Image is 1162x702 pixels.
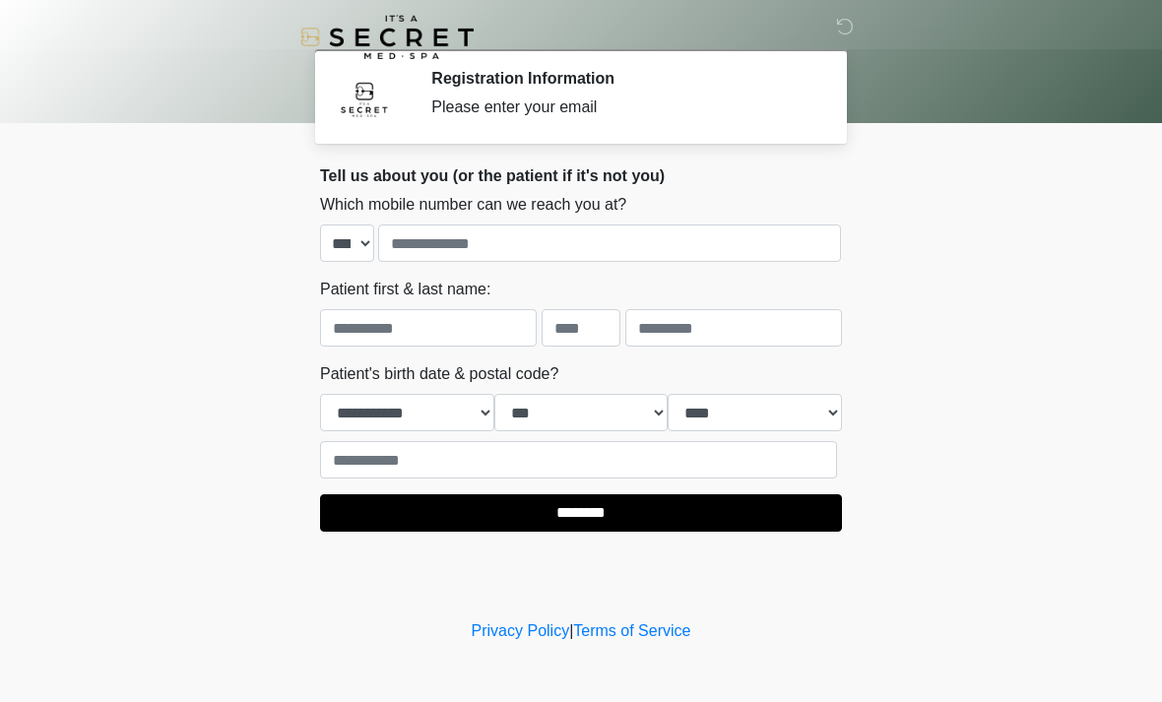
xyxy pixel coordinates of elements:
[569,622,573,639] a: |
[300,15,474,59] img: It's A Secret Med Spa Logo
[320,362,558,386] label: Patient's birth date & postal code?
[320,193,626,217] label: Which mobile number can we reach you at?
[472,622,570,639] a: Privacy Policy
[320,278,490,301] label: Patient first & last name:
[335,69,394,128] img: Agent Avatar
[573,622,690,639] a: Terms of Service
[320,166,842,185] h2: Tell us about you (or the patient if it's not you)
[431,69,812,88] h2: Registration Information
[431,96,812,119] div: Please enter your email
